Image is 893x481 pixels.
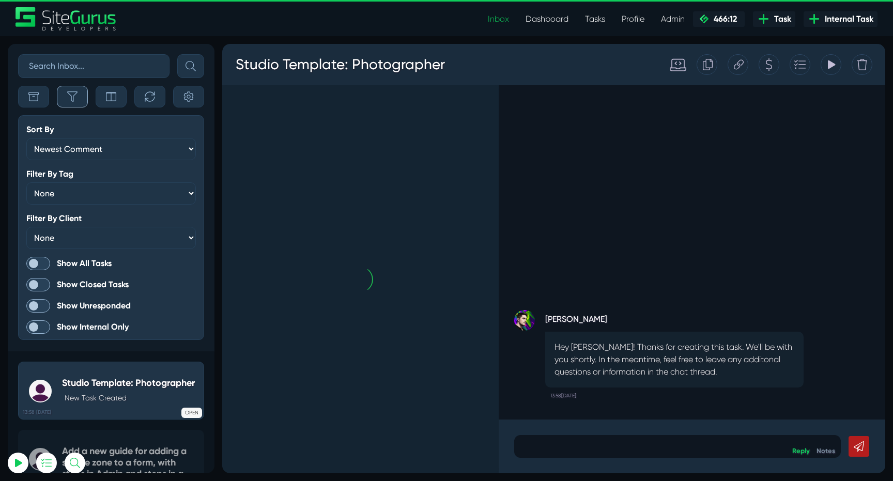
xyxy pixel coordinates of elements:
label: Show Internal Only [26,320,196,334]
a: Task [753,11,795,27]
div: View Tracking Items [598,10,619,31]
p: Hey [PERSON_NAME]! Thanks for creating this task. We'll be with you shortly. In the meantime, fee... [332,297,572,334]
div: Add to Task Drawer [567,10,588,31]
label: Show Unresponded [26,299,196,313]
a: Internal Task [804,11,877,27]
a: 13:58 [DATE] Studio Template: PhotographerNew Task Created OPEN [18,362,204,420]
span: 466:12 [710,14,737,24]
small: 13:58[DATE] [328,344,354,360]
span: Task [770,13,791,25]
h3: Studio Template: Photographer [13,7,223,34]
div: Standard [437,12,464,29]
div: Duplicate this Task [474,10,495,31]
a: Profile [613,9,653,29]
button: Log In [34,182,147,204]
label: Show All Tasks [26,257,196,270]
a: SiteGurus [16,7,117,30]
div: Delete Task [629,10,650,31]
div: Create a Quote [536,10,557,31]
a: Reply [570,403,588,411]
span: OPEN [181,408,202,418]
a: Inbox [480,9,517,29]
label: Sort By [26,126,54,134]
label: Filter By Tag [26,170,73,178]
img: Sitegurus Logo [16,7,117,30]
label: Show Closed Tasks [26,278,196,291]
a: 466:12 [693,11,745,27]
input: Search Inbox... [18,54,170,78]
h5: Studio Template: Photographer [62,378,195,389]
div: Copy this Task URL [505,10,526,31]
label: Filter By Client [26,214,82,223]
a: Notes [594,403,613,411]
b: 13:58 [DATE] [23,409,51,416]
a: Admin [653,9,693,29]
input: Email [34,121,147,144]
a: Dashboard [517,9,577,29]
a: Tasks [577,9,613,29]
span: Internal Task [821,13,873,25]
p: New Task Created [65,393,195,404]
strong: [PERSON_NAME] [323,266,581,282]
